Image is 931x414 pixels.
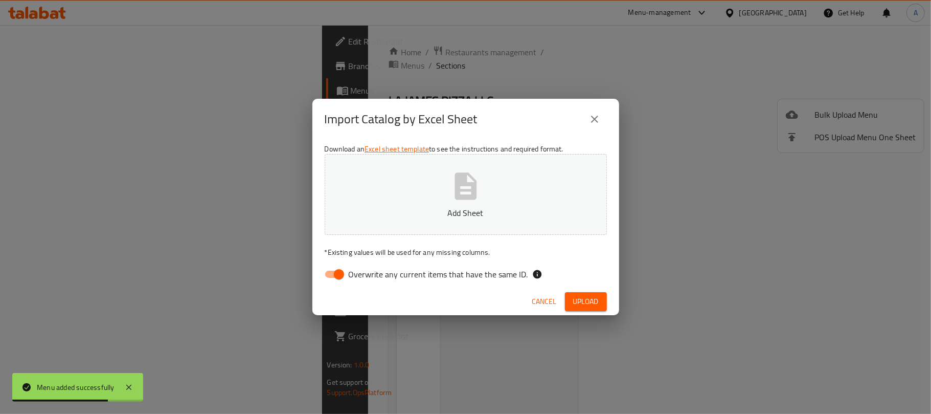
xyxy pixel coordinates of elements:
[325,247,607,257] p: Existing values will be used for any missing columns.
[365,142,429,156] a: Excel sheet template
[325,111,478,127] h2: Import Catalog by Excel Sheet
[573,295,599,308] span: Upload
[532,269,542,279] svg: If the overwrite option isn't selected, then the items that match an existing ID will be ignored ...
[37,382,115,393] div: Menu added successfully
[532,295,557,308] span: Cancel
[340,207,591,219] p: Add Sheet
[582,107,607,132] button: close
[528,292,561,311] button: Cancel
[312,140,619,288] div: Download an to see the instructions and required format.
[325,154,607,235] button: Add Sheet
[349,268,528,280] span: Overwrite any current items that have the same ID.
[565,292,607,311] button: Upload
